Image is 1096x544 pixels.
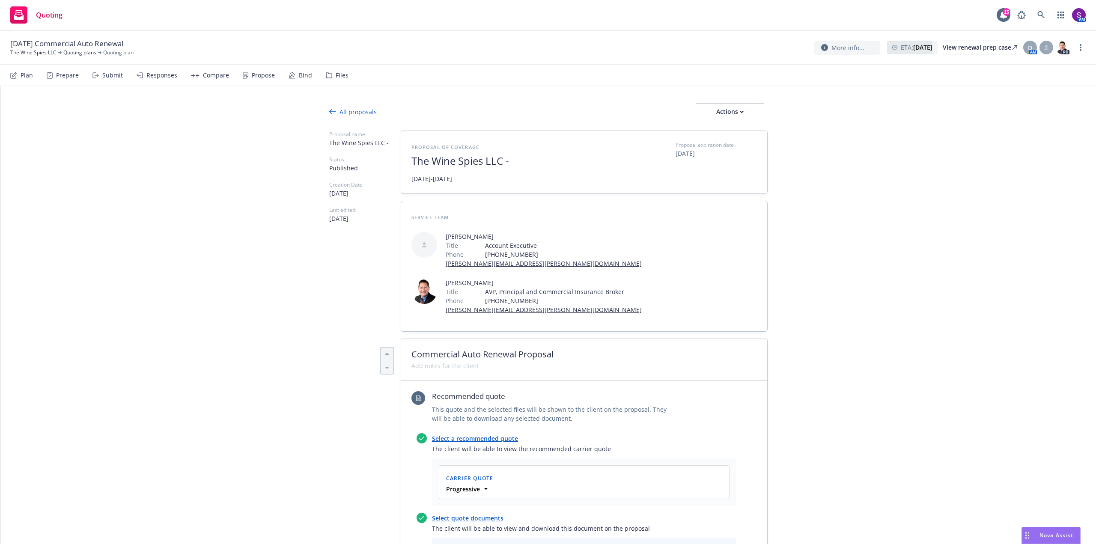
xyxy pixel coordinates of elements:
span: [PHONE_NUMBER] [485,250,642,259]
span: [DATE] [329,189,401,198]
span: D [1028,43,1032,52]
a: Select a recommended quote [432,434,518,443]
span: [DATE]-[DATE] [411,174,452,183]
span: Quoting [36,12,63,18]
div: 15 [1003,8,1010,16]
span: Quoting plan [103,49,134,56]
span: The Wine Spies LLC - [329,138,401,147]
a: View renewal prep case [943,41,1017,54]
span: Commercial Auto Renewal Proposal [411,349,757,360]
span: [DATE] [676,149,757,158]
a: Search [1033,6,1050,24]
img: employee photo [411,278,437,304]
span: [PERSON_NAME] [446,278,642,287]
span: ETA : [901,43,932,52]
div: Bind [299,72,312,79]
span: More info... [831,43,864,52]
span: [DATE] Commercial Auto Renewal [10,39,123,49]
span: [PERSON_NAME] [446,232,642,241]
div: Compare [203,72,229,79]
span: Status [329,156,401,163]
div: Propose [252,72,275,79]
span: Title [446,241,458,250]
span: Last edited [329,206,401,214]
span: Nova Assist [1039,532,1073,539]
div: Actions [696,104,764,120]
button: Actions [696,103,764,120]
a: [PERSON_NAME][EMAIL_ADDRESS][PERSON_NAME][DOMAIN_NAME] [446,306,642,314]
span: The client will be able to view the recommended carrier quote [432,444,736,453]
span: Proposal name [329,131,401,138]
strong: Progressive [446,485,480,493]
a: Quoting plans [63,49,96,56]
span: The client will be able to view and download this document on the proposal [432,524,736,533]
a: Select quote documents [432,514,503,522]
div: Files [336,72,348,79]
span: Carrier Quote [446,475,494,482]
span: Title [446,287,458,296]
strong: [DATE] [913,43,932,51]
a: The Wine Spies LLC [10,49,57,56]
span: [DATE] [329,214,401,223]
span: Creation Date [329,181,401,189]
span: Recommended quote [432,391,676,401]
a: [PERSON_NAME][EMAIL_ADDRESS][PERSON_NAME][DOMAIN_NAME] [446,259,642,268]
span: Phone [446,250,464,259]
button: More info... [814,41,880,55]
div: Responses [146,72,177,79]
span: Account Executive [485,241,642,250]
img: photo [1072,8,1086,22]
span: Published [329,163,401,172]
img: photo [1056,41,1069,54]
a: Quoting [7,3,66,27]
span: [PHONE_NUMBER] [485,296,642,305]
div: Submit [102,72,123,79]
div: Drag to move [1022,527,1033,544]
a: Switch app [1052,6,1069,24]
span: Proposal expiration date [676,141,734,149]
a: more [1075,42,1086,53]
span: The Wine Spies LLC - [411,155,621,167]
div: Plan [21,72,33,79]
span: This quote and the selected files will be shown to the client on the proposal. They will be able ... [432,405,676,423]
div: All proposals [329,107,377,116]
span: Phone [446,296,464,305]
span: Service Team [411,214,449,220]
span: AVP, Principal and Commercial Insurance Broker [485,287,642,296]
div: Prepare [56,72,79,79]
span: Proposal of coverage [411,144,479,150]
a: Report a Bug [1013,6,1030,24]
button: Nova Assist [1022,527,1081,544]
